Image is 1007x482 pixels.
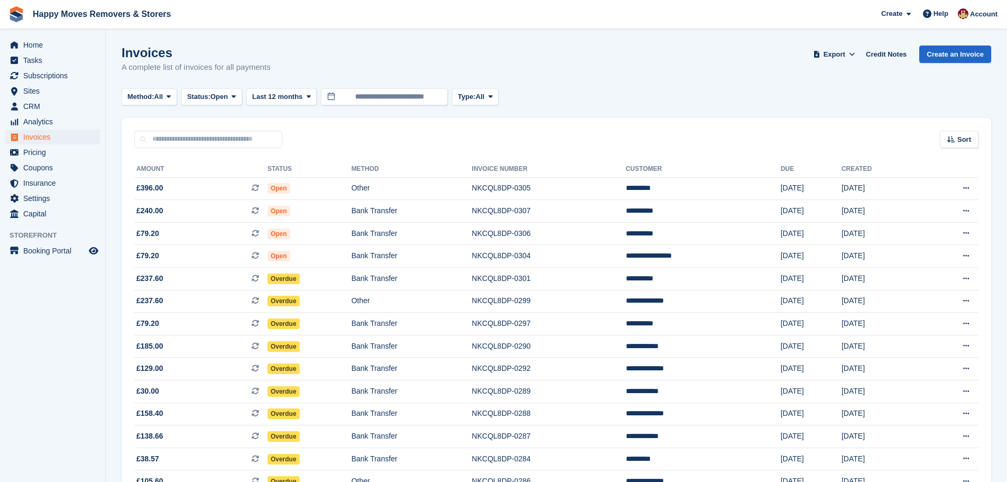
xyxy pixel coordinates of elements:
td: NKCQL8DP-0290 [472,335,626,358]
span: Status: [187,92,210,102]
span: Capital [23,206,87,221]
span: Booking Portal [23,243,87,258]
td: [DATE] [781,380,842,403]
span: Open [267,183,290,194]
span: £79.20 [136,318,159,329]
td: NKCQL8DP-0292 [472,358,626,380]
span: Overdue [267,408,300,419]
a: Credit Notes [862,46,911,63]
a: Preview store [87,244,100,257]
a: menu [5,99,100,114]
td: NKCQL8DP-0299 [472,290,626,313]
span: Analytics [23,114,87,129]
span: £237.60 [136,295,163,306]
td: [DATE] [781,222,842,245]
td: NKCQL8DP-0288 [472,403,626,425]
span: £30.00 [136,386,159,397]
span: Coupons [23,160,87,175]
td: [DATE] [781,358,842,380]
span: Type: [458,92,476,102]
span: Create [881,8,902,19]
span: All [154,92,163,102]
td: [DATE] [781,177,842,200]
td: NKCQL8DP-0301 [472,268,626,290]
span: £138.66 [136,431,163,442]
button: Last 12 months [246,88,317,106]
button: Method: All [122,88,177,106]
td: Other [352,290,472,313]
span: Subscriptions [23,68,87,83]
span: Storefront [10,230,105,241]
span: Tasks [23,53,87,68]
th: Method [352,161,472,178]
td: [DATE] [781,268,842,290]
td: [DATE] [842,335,920,358]
span: Open [210,92,228,102]
td: [DATE] [781,313,842,335]
button: Status: Open [181,88,242,106]
span: £237.60 [136,273,163,284]
td: NKCQL8DP-0305 [472,177,626,200]
a: menu [5,84,100,98]
span: Overdue [267,454,300,465]
a: Create an Invoice [919,46,991,63]
span: Overdue [267,386,300,397]
button: Type: All [452,88,498,106]
td: [DATE] [842,268,920,290]
td: [DATE] [842,222,920,245]
td: Bank Transfer [352,222,472,245]
span: All [476,92,485,102]
td: [DATE] [842,177,920,200]
a: menu [5,114,100,129]
td: [DATE] [842,380,920,403]
a: menu [5,176,100,190]
td: Bank Transfer [352,200,472,223]
a: menu [5,53,100,68]
td: NKCQL8DP-0306 [472,222,626,245]
td: Bank Transfer [352,358,472,380]
a: menu [5,191,100,206]
span: Export [824,49,845,60]
p: A complete list of invoices for all payments [122,61,271,74]
span: Account [970,9,997,20]
td: [DATE] [781,200,842,223]
th: Amount [134,161,267,178]
td: Bank Transfer [352,425,472,448]
a: menu [5,160,100,175]
td: [DATE] [781,245,842,268]
span: Pricing [23,145,87,160]
td: NKCQL8DP-0289 [472,380,626,403]
td: NKCQL8DP-0284 [472,448,626,470]
td: Bank Transfer [352,403,472,425]
th: Status [267,161,352,178]
td: NKCQL8DP-0307 [472,200,626,223]
td: Bank Transfer [352,335,472,358]
span: £185.00 [136,341,163,352]
span: Sort [957,134,971,145]
span: Overdue [267,274,300,284]
span: Overdue [267,296,300,306]
span: £158.40 [136,408,163,419]
span: CRM [23,99,87,114]
th: Due [781,161,842,178]
th: Invoice Number [472,161,626,178]
span: £79.20 [136,250,159,261]
th: Customer [626,161,781,178]
td: [DATE] [781,403,842,425]
span: Sites [23,84,87,98]
td: Bank Transfer [352,313,472,335]
a: Happy Moves Removers & Storers [29,5,175,23]
span: Open [267,229,290,239]
span: Home [23,38,87,52]
img: Steven Fry [958,8,968,19]
span: £396.00 [136,183,163,194]
span: Overdue [267,363,300,374]
a: menu [5,145,100,160]
span: Insurance [23,176,87,190]
span: £129.00 [136,363,163,374]
span: Overdue [267,319,300,329]
img: stora-icon-8386f47178a22dfd0bd8f6a31ec36ba5ce8667c1dd55bd0f319d3a0aa187defe.svg [8,6,24,22]
td: Bank Transfer [352,448,472,470]
td: NKCQL8DP-0297 [472,313,626,335]
a: menu [5,38,100,52]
